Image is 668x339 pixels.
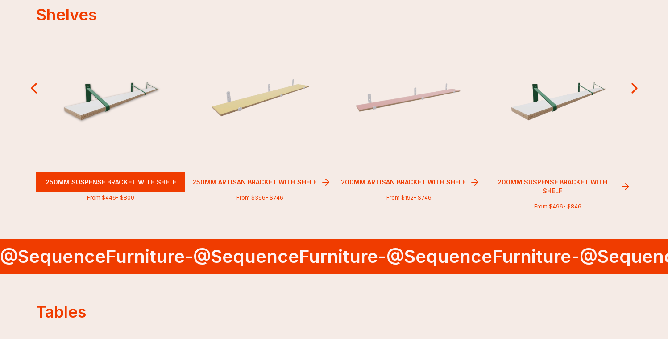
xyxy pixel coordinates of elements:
p: - [381,239,574,274]
img: prd [505,74,611,122]
p: From $ 192 [334,194,483,201]
h3: 250mm Artisan Bracket with Shelf [188,174,320,190]
a: @SequenceFurniture [381,245,565,267]
p: From $ 396 [185,194,334,201]
a: @SequenceFurniture [187,245,372,267]
a: prd200mm Suspense Bracket with ShelfFrom $496- $846 [483,24,632,210]
span: - $ 800 [116,194,134,201]
h2: Shelves [36,6,632,24]
img: prd [207,78,313,118]
h2: Tables [36,303,632,321]
img: prd [58,74,164,122]
p: - [187,239,381,274]
a: prd250mm Artisan Bracket with ShelfFrom $396- $746 [185,24,334,201]
p: From $ 496 [483,203,632,210]
span: - $ 846 [563,203,581,210]
a: prd250mm Suspense Bracket with ShelfFrom $446- $800 [36,24,185,201]
p: From $ 446 [36,194,185,201]
span: - $ 746 [265,194,283,201]
a: prd200mm Artisan Bracket with ShelfFrom $192- $746 [334,24,483,201]
h3: 200mm Suspense Bracket with Shelf [485,174,620,199]
img: prd [356,81,462,115]
h3: 250mm Suspense Bracket with Shelf [41,174,179,190]
h3: 200mm Artisan Bracket with Shelf [337,174,469,190]
span: - $ 746 [413,194,431,201]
